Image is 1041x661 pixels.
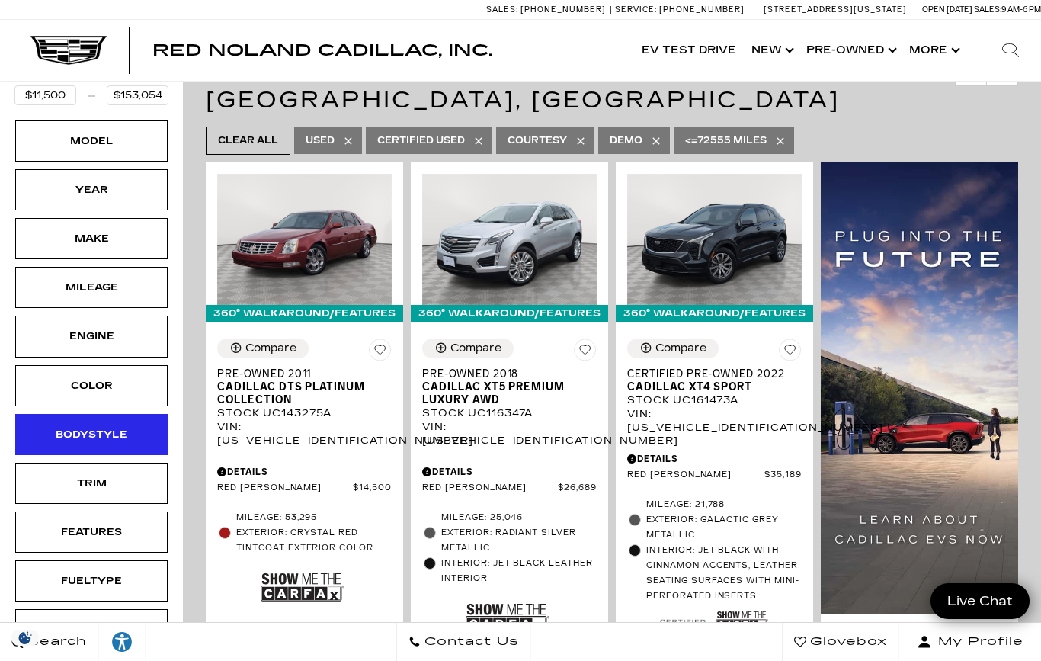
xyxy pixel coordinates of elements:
span: $26,689 [558,483,597,494]
span: [PHONE_NUMBER] [520,5,606,14]
div: VIN: [US_VEHICLE_IDENTIFICATION_NUMBER] [217,420,392,448]
section: Click to Open Cookie Consent Modal [8,630,43,646]
a: Service: [PHONE_NUMBER] [610,5,748,14]
a: Certified Pre-Owned 2022Cadillac XT4 Sport [627,367,802,393]
button: More [902,20,965,81]
span: Exterior: Crystal Red Tintcoat Exterior Color [236,525,392,556]
span: <=72555 miles [685,131,767,150]
img: Show Me the CARFAX Badge [261,560,344,615]
span: Exterior: Radiant Silver Metallic [441,525,597,556]
div: Mileage [53,279,130,296]
li: Mileage: 53,295 [217,510,392,525]
img: Show Me the CARFAX 1-Owner Badge [716,608,768,642]
button: Compare Vehicle [422,339,514,358]
span: $35,189 [764,470,802,481]
div: Compare [450,342,501,355]
div: Make [53,230,130,247]
span: Cadillac XT5 Premium Luxury AWD [422,380,585,406]
div: MakeMake [15,218,168,259]
div: Model [53,133,130,149]
span: Used [306,131,335,150]
input: Minimum [14,85,76,105]
span: Sales: [486,5,518,14]
div: EngineEngine [15,316,168,357]
span: Interior: Jet Black with Cinnamon accents, Leather seating surfaces with mini-perforated inserts [646,543,802,604]
div: Stock : UC143275A [217,406,392,420]
span: [PHONE_NUMBER] [659,5,745,14]
div: ColorColor [15,365,168,406]
span: Exterior: Galactic Grey Metallic [646,512,802,543]
a: Red [PERSON_NAME] $35,189 [627,470,802,481]
div: Explore your accessibility options [99,631,145,653]
span: Red [PERSON_NAME] [422,483,558,494]
span: Demo [610,131,642,150]
a: Red [PERSON_NAME] $26,689 [422,483,597,494]
div: YearYear [15,169,168,210]
div: Color [53,377,130,394]
div: BodystyleBodystyle [15,414,168,455]
span: Cadillac XT4 Sport [627,380,790,393]
span: Service: [615,5,657,14]
div: Compare [655,342,706,355]
button: Save Vehicle [369,339,392,367]
div: FeaturesFeatures [15,512,168,553]
span: Search [24,631,87,653]
a: Pre-Owned 2011Cadillac DTS Platinum Collection [217,367,392,406]
a: Glovebox [782,623,899,661]
div: Compare [245,342,296,355]
span: Pre-Owned 2018 [422,367,585,380]
input: Maximum [107,85,168,105]
span: Red [PERSON_NAME] [217,483,353,494]
div: VIN: [US_VEHICLE_IDENTIFICATION_NUMBER] [422,420,597,448]
div: TransmissionTransmission [15,609,168,650]
div: Bodystyle [53,426,130,443]
div: MileageMileage [15,267,168,308]
div: Search [980,20,1041,81]
div: Engine [53,328,130,345]
span: Open [DATE] [922,5,972,14]
span: My Profile [932,631,1023,653]
button: Save Vehicle [779,339,802,367]
span: Cadillac DTS Platinum Collection [217,380,380,406]
li: Mileage: 21,788 [627,497,802,512]
img: 2018 Cadillac XT5 Premium Luxury AWD [422,174,597,305]
div: ModelModel [15,120,168,162]
img: Cadillac Dark Logo with Cadillac White Text [30,36,107,65]
span: Red [PERSON_NAME] [627,470,764,481]
div: TrimTrim [15,463,168,504]
a: Contact Us [396,623,531,661]
span: Contact Us [421,631,519,653]
span: Certified Used [377,131,465,150]
span: 9 AM-6 PM [1001,5,1041,14]
div: Features [53,524,130,541]
span: Red Noland Cadillac, Inc. [152,41,492,59]
a: Sales: [PHONE_NUMBER] [486,5,610,14]
div: 360° WalkAround/Features [411,305,608,322]
img: Cadillac Certified Used Vehicle [657,612,709,637]
div: Pricing Details - Pre-Owned 2018 Cadillac XT5 Premium Luxury AWD [422,465,597,479]
a: Explore your accessibility options [99,623,146,661]
a: Red Noland Cadillac, Inc. [152,43,492,58]
span: Live Chat [940,592,1020,610]
a: Pre-Owned [799,20,902,81]
div: Stock : UC161473A [627,393,802,407]
button: Compare Vehicle [217,339,309,358]
img: 2011 Cadillac DTS Platinum Collection [217,174,392,305]
a: Red [PERSON_NAME] $14,500 [217,483,392,494]
button: Compare Vehicle [627,339,719,358]
button: Open user profile menu [899,623,1041,661]
button: Save Vehicle [574,339,597,367]
div: Price [14,59,168,105]
a: EV Test Drive [634,20,744,81]
div: 360° WalkAround/Features [616,305,813,322]
div: 360° WalkAround/Features [206,305,403,322]
div: Year [53,181,130,198]
a: New [744,20,799,81]
img: Show Me the CARFAX Badge [466,590,549,646]
div: FueltypeFueltype [15,560,168,602]
img: 2022 Cadillac XT4 Sport [627,174,802,305]
span: Sales: [974,5,1001,14]
span: Clear All [218,131,278,150]
div: Trim [53,475,130,492]
li: Mileage: 25,046 [422,510,597,525]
